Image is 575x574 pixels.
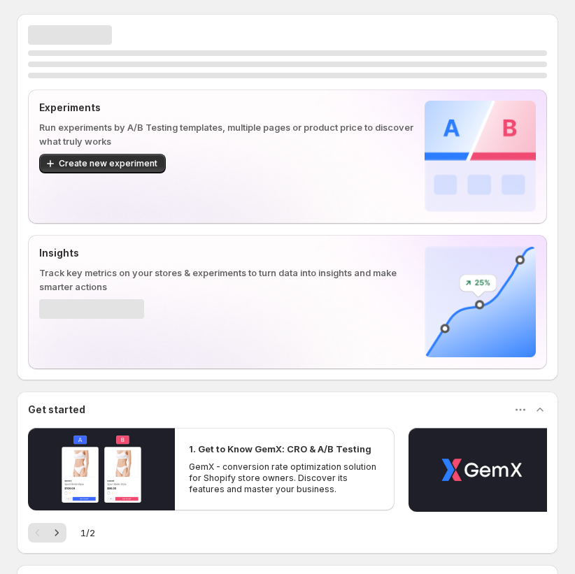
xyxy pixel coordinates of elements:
button: Play video [409,428,555,512]
button: Create new experiment [39,154,166,173]
span: 1 / 2 [80,526,95,540]
p: GemX - conversion rate optimization solution for Shopify store owners. Discover its features and ... [189,461,381,495]
p: Experiments [39,101,419,115]
img: Experiments [425,101,536,212]
p: Track key metrics on your stores & experiments to turn data into insights and make smarter actions [39,266,419,294]
h3: Get started [28,403,85,417]
p: Insights [39,246,419,260]
img: Insights [425,246,536,357]
button: Next [47,523,66,543]
span: Create new experiment [59,158,157,169]
nav: Pagination [28,523,66,543]
p: Run experiments by A/B Testing templates, multiple pages or product price to discover what truly ... [39,120,419,148]
h2: 1. Get to Know GemX: CRO & A/B Testing [189,442,371,456]
button: Play video [28,428,175,510]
